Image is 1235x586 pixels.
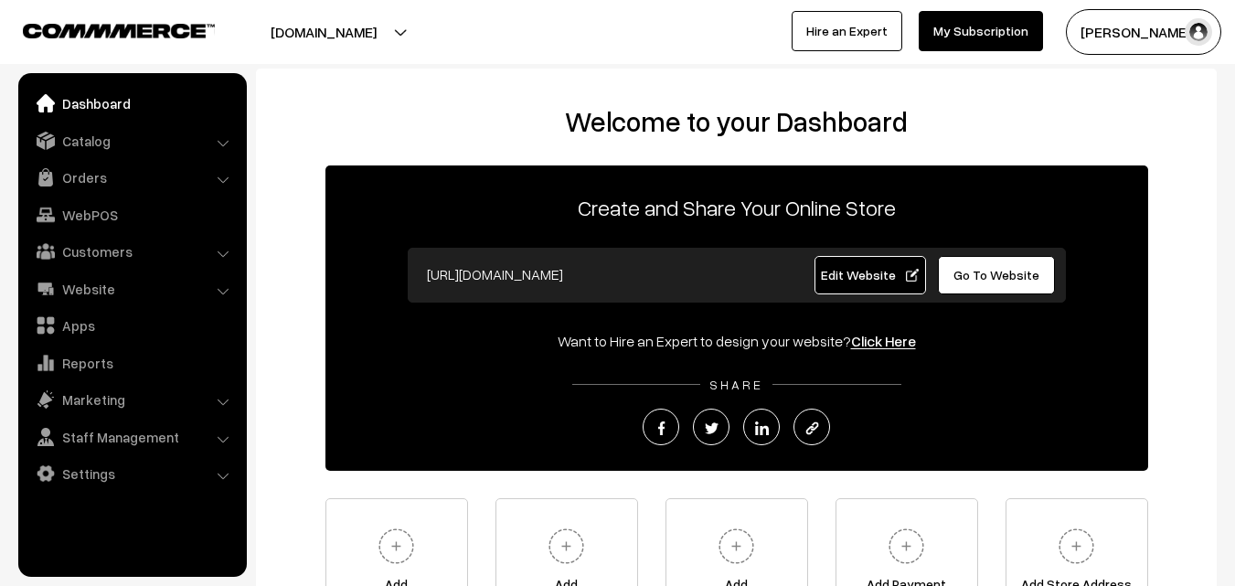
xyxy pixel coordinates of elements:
img: COMMMERCE [23,24,215,37]
a: Staff Management [23,421,240,453]
a: Marketing [23,383,240,416]
a: COMMMERCE [23,18,183,40]
img: plus.svg [711,521,761,571]
a: My Subscription [919,11,1043,51]
a: Click Here [851,332,916,350]
a: WebPOS [23,198,240,231]
a: Edit Website [814,256,926,294]
a: Reports [23,346,240,379]
span: Edit Website [821,267,919,282]
p: Create and Share Your Online Store [325,191,1148,224]
a: Dashboard [23,87,240,120]
span: SHARE [700,377,772,392]
button: [PERSON_NAME] [1066,9,1221,55]
a: Catalog [23,124,240,157]
a: Apps [23,309,240,342]
a: Settings [23,457,240,490]
div: Want to Hire an Expert to design your website? [325,330,1148,352]
a: Go To Website [938,256,1056,294]
img: user [1185,18,1212,46]
h2: Welcome to your Dashboard [274,105,1198,138]
a: Orders [23,161,240,194]
button: [DOMAIN_NAME] [207,9,441,55]
img: plus.svg [541,521,591,571]
img: plus.svg [371,521,421,571]
img: plus.svg [881,521,932,571]
a: Website [23,272,240,305]
a: Hire an Expert [792,11,902,51]
img: plus.svg [1051,521,1102,571]
span: Go To Website [953,267,1039,282]
a: Customers [23,235,240,268]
